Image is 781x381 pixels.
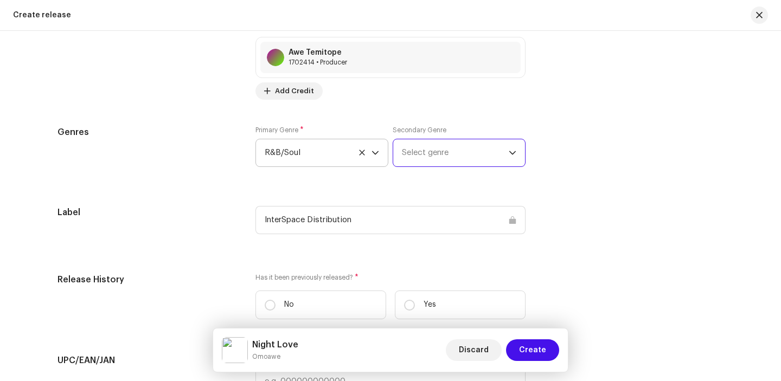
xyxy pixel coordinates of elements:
label: Primary Genre [255,126,304,134]
span: Discard [459,339,489,361]
p: No [284,299,294,311]
button: Discard [446,339,502,361]
h5: Night Love [252,338,298,351]
label: Has it been previously released? [255,273,526,282]
div: Producer [289,58,347,67]
span: R&B/Soul [265,139,372,166]
div: dropdown trigger [509,139,516,166]
button: Create [506,339,559,361]
span: Add Credit [275,80,314,102]
div: Awe Temitope [289,48,347,57]
label: Secondary Genre [393,126,446,134]
button: Add Credit [255,82,323,100]
h5: Release History [57,273,238,286]
span: Select genre [402,139,509,166]
img: e08d443b-e4a6-494f-a27c-1e481c44f4ef [222,337,248,363]
div: dropdown trigger [372,139,379,166]
h5: Label [57,206,238,219]
p: Yes [424,299,436,311]
span: Create [519,339,546,361]
h5: Genres [57,126,238,139]
h5: UPC/EAN/JAN [57,354,238,367]
small: Night Love [252,351,298,362]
